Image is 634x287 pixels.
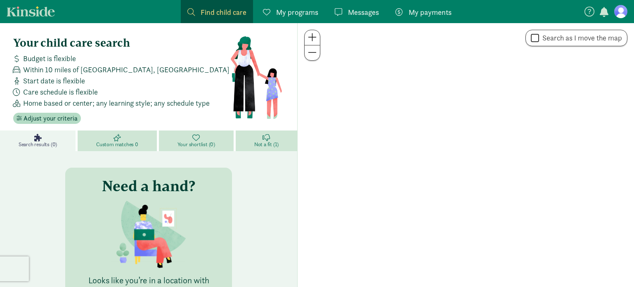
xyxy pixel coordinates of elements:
[96,141,138,148] span: Custom matches 0
[348,7,379,18] span: Messages
[13,113,81,124] button: Adjust your criteria
[78,130,159,151] a: Custom matches 0
[24,114,78,123] span: Adjust your criteria
[539,33,622,43] label: Search as I move the map
[236,130,297,151] a: Not a fit (1)
[276,7,318,18] span: My programs
[254,141,279,148] span: Not a fit (1)
[102,178,195,194] h3: Need a hand?
[23,86,98,97] span: Care schedule is flexible
[201,7,246,18] span: Find child care
[23,97,210,109] span: Home based or center; any learning style; any schedule type
[177,141,215,148] span: Your shortlist (0)
[23,53,76,64] span: Budget is flexible
[19,141,57,148] span: Search results (0)
[159,130,236,151] a: Your shortlist (0)
[409,7,452,18] span: My payments
[13,36,230,50] h4: Your child care search
[7,6,55,17] a: Kinside
[23,64,229,75] span: Within 10 miles of [GEOGRAPHIC_DATA], [GEOGRAPHIC_DATA]
[23,75,85,86] span: Start date is flexible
